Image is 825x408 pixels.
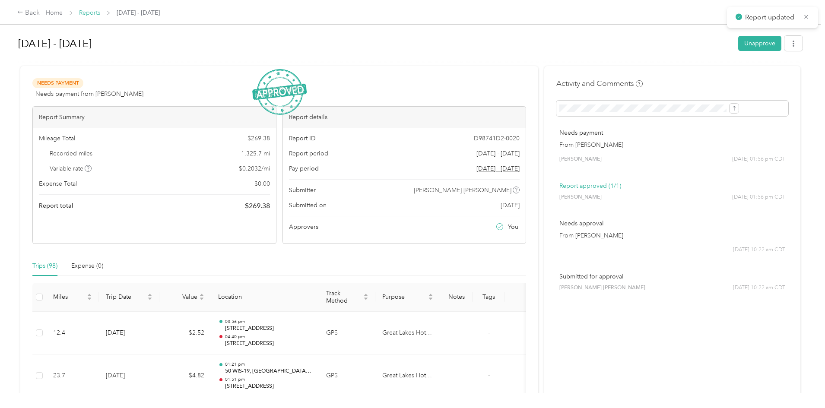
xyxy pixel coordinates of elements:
td: Great Lakes Hotel Supply Co. [375,354,440,398]
img: ApprovedStamp [252,69,307,115]
span: Variable rate [50,164,92,173]
p: 04:40 pm [225,334,312,340]
div: Trips (98) [32,261,57,271]
span: caret-down [147,296,152,301]
span: caret-up [87,292,92,297]
span: Needs Payment [32,78,83,88]
p: 01:51 pm [225,376,312,383]
span: Track Method [326,290,362,304]
span: caret-up [147,292,152,297]
button: Unapprove [738,36,781,51]
p: [STREET_ADDRESS] [225,383,312,390]
span: caret-up [428,292,433,297]
p: Submitted for approval [559,272,785,281]
span: caret-down [363,296,368,301]
span: Value [166,293,197,300]
p: 50 WIS-19, [GEOGRAPHIC_DATA], [GEOGRAPHIC_DATA] [225,367,312,375]
span: Report total [39,201,73,210]
span: Needs payment from [PERSON_NAME] [35,89,143,98]
span: - [488,372,490,379]
th: Trip Date [99,283,159,312]
span: Purpose [382,293,426,300]
span: caret-up [199,292,204,297]
span: [PERSON_NAME] [PERSON_NAME] [559,284,645,292]
span: Pay period [289,164,319,173]
span: Report period [289,149,328,158]
span: [DATE] [501,201,520,210]
span: $ 0.00 [254,179,270,188]
span: Mileage Total [39,134,75,143]
a: Home [46,9,63,16]
span: [DATE] 01:56 pm CDT [732,155,785,163]
p: Report approved (1/1) [559,181,785,190]
th: Value [159,283,211,312]
p: From [PERSON_NAME] [559,231,785,240]
span: D98741D2-0020 [474,134,520,143]
span: $ 269.38 [247,134,270,143]
span: Miles [53,293,85,300]
td: GPS [319,354,375,398]
th: Miles [46,283,99,312]
div: Report Summary [33,107,276,128]
span: Approvers [289,222,318,231]
span: [DATE] - [DATE] [117,8,160,17]
div: Expense (0) [71,261,103,271]
td: GPS [319,312,375,355]
td: [DATE] [99,354,159,398]
td: 23.7 [46,354,99,398]
p: Report updated [745,12,797,23]
iframe: Everlance-gr Chat Button Frame [777,360,825,408]
span: - [488,329,490,336]
span: You [508,222,518,231]
span: [PERSON_NAME] [559,155,602,163]
td: [DATE] [99,312,159,355]
p: Needs payment [559,128,785,137]
td: $4.82 [159,354,211,398]
th: Location [211,283,319,312]
th: Purpose [375,283,440,312]
span: Recorded miles [50,149,92,158]
span: Submitted on [289,201,327,210]
p: From [PERSON_NAME] [559,140,785,149]
span: 1,325.7 mi [241,149,270,158]
div: Back [17,8,40,18]
a: Reports [79,9,100,16]
span: $ 0.2032 / mi [239,164,270,173]
th: Notes [440,283,473,312]
span: Submitter [289,186,316,195]
span: caret-down [87,296,92,301]
span: Go to pay period [476,164,520,173]
span: [DATE] 10:22 am CDT [733,284,785,292]
span: caret-down [199,296,204,301]
p: Needs approval [559,219,785,228]
span: [PERSON_NAME] [PERSON_NAME] [414,186,511,195]
p: 01:21 pm [225,361,312,367]
span: Report ID [289,134,316,143]
span: Trip Date [106,293,146,300]
td: Great Lakes Hotel Supply Co. [375,312,440,355]
span: caret-down [428,296,433,301]
h4: Activity and Comments [556,78,643,89]
span: [DATE] - [DATE] [476,149,520,158]
td: $2.52 [159,312,211,355]
p: [STREET_ADDRESS] [225,325,312,332]
span: $ 269.38 [245,201,270,211]
p: 03:56 pm [225,319,312,325]
h1: Aug 1 - 31, 2025 [18,33,732,54]
span: Expense Total [39,179,77,188]
th: Track Method [319,283,375,312]
span: [DATE] 01:56 pm CDT [732,193,785,201]
span: caret-up [363,292,368,297]
div: Report details [283,107,526,128]
span: [DATE] 10:22 am CDT [733,246,785,254]
span: [PERSON_NAME] [559,193,602,201]
th: Tags [473,283,505,312]
p: [STREET_ADDRESS] [225,340,312,348]
td: 12.4 [46,312,99,355]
